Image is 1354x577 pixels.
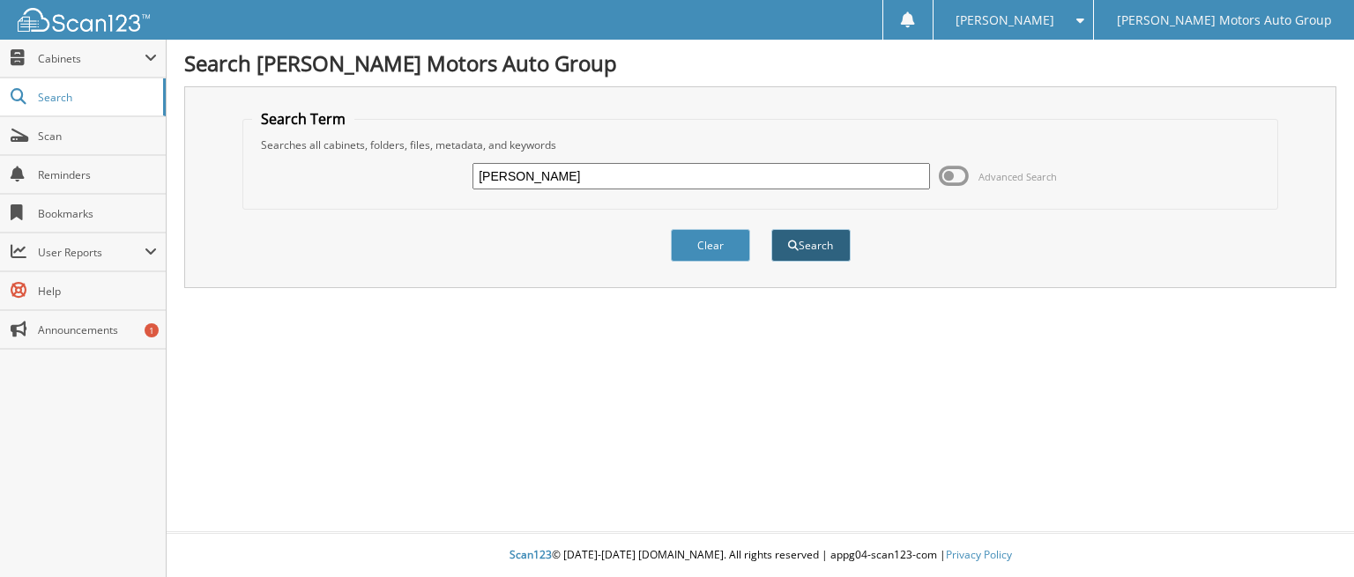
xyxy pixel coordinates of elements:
span: [PERSON_NAME] [956,15,1054,26]
img: scan123-logo-white.svg [18,8,150,32]
span: Announcements [38,322,157,337]
span: Advanced Search [978,170,1057,183]
span: Scan123 [510,547,552,562]
button: Clear [671,229,750,262]
span: Bookmarks [38,206,157,221]
a: Privacy Policy [946,547,1012,562]
span: Search [38,90,154,105]
span: [PERSON_NAME] Motors Auto Group [1117,15,1332,26]
div: 1 [145,323,159,337]
span: Reminders [38,167,157,182]
span: Scan [38,129,157,144]
legend: Search Term [252,109,354,129]
h1: Search [PERSON_NAME] Motors Auto Group [184,48,1336,78]
span: Cabinets [38,51,145,66]
button: Search [771,229,851,262]
span: Help [38,284,157,299]
div: Searches all cabinets, folders, files, metadata, and keywords [252,137,1268,152]
span: User Reports [38,245,145,260]
div: © [DATE]-[DATE] [DOMAIN_NAME]. All rights reserved | appg04-scan123-com | [167,534,1354,577]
